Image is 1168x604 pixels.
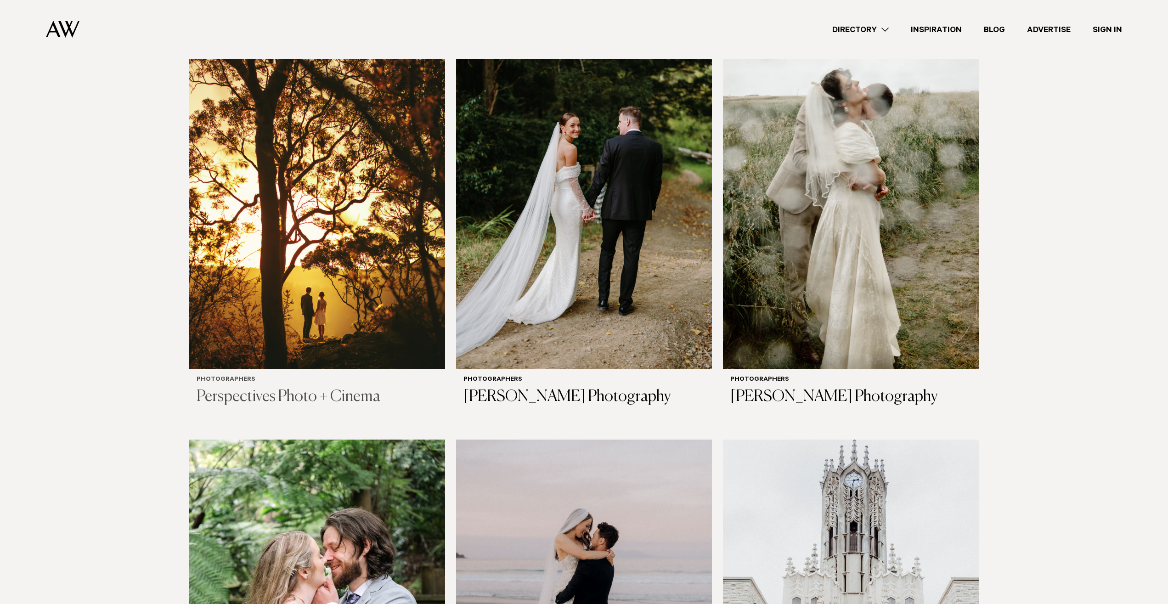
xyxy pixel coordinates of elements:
[463,376,705,384] h6: Photographers
[723,25,979,413] a: Auckland Weddings Photographers | Kasia Kolmas Photography Photographers [PERSON_NAME] Photography
[973,23,1016,36] a: Blog
[900,23,973,36] a: Inspiration
[46,21,79,38] img: Auckland Weddings Logo
[197,376,438,384] h6: Photographers
[730,388,971,406] h3: [PERSON_NAME] Photography
[1082,23,1133,36] a: Sign In
[197,388,438,406] h3: Perspectives Photo + Cinema
[189,25,445,369] img: Auckland Weddings Photographers | Perspectives Photo + Cinema
[821,23,900,36] a: Directory
[456,25,712,369] img: Auckland Weddings Photographers | Ethan Lowry Photography
[463,388,705,406] h3: [PERSON_NAME] Photography
[1016,23,1082,36] a: Advertise
[730,376,971,384] h6: Photographers
[723,25,979,369] img: Auckland Weddings Photographers | Kasia Kolmas Photography
[456,25,712,413] a: Auckland Weddings Photographers | Ethan Lowry Photography Photographers [PERSON_NAME] Photography
[189,25,445,413] a: Auckland Weddings Photographers | Perspectives Photo + Cinema Photographers Perspectives Photo + ...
